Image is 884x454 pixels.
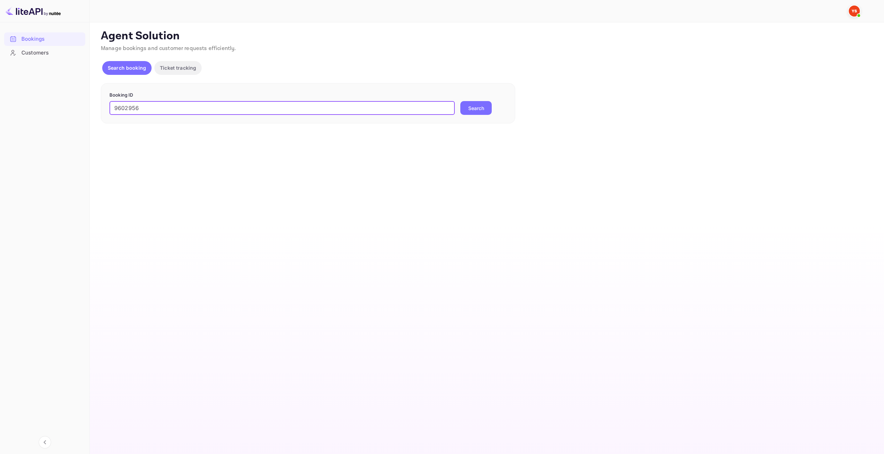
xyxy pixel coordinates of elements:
[21,35,82,43] div: Bookings
[460,101,492,115] button: Search
[4,32,85,45] a: Bookings
[6,6,61,17] img: LiteAPI logo
[4,46,85,59] a: Customers
[101,29,872,43] p: Agent Solution
[4,46,85,60] div: Customers
[4,32,85,46] div: Bookings
[160,64,196,71] p: Ticket tracking
[108,64,146,71] p: Search booking
[101,45,236,52] span: Manage bookings and customer requests efficiently.
[109,101,455,115] input: Enter Booking ID (e.g., 63782194)
[109,92,507,99] p: Booking ID
[849,6,860,17] img: Yandex Support
[39,436,51,448] button: Collapse navigation
[21,49,82,57] div: Customers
